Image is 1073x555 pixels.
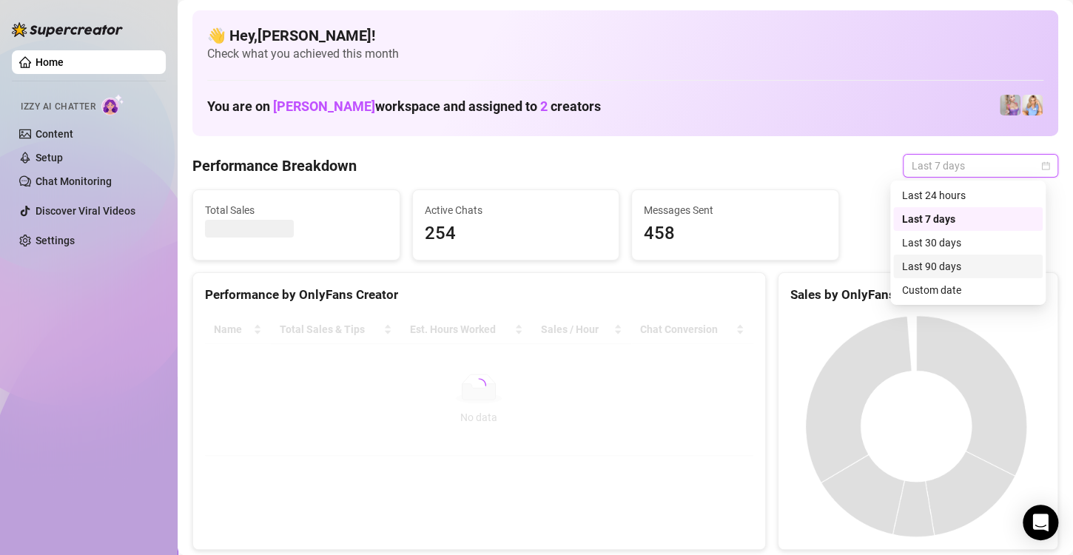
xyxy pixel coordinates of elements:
h4: Performance Breakdown [192,155,357,176]
div: Last 7 days [902,211,1034,227]
span: [PERSON_NAME] [273,98,375,114]
span: calendar [1041,161,1050,170]
span: Messages Sent [644,202,827,218]
img: Allie [1000,95,1020,115]
a: Content [36,128,73,140]
div: Last 24 hours [902,187,1034,203]
a: Chat Monitoring [36,175,112,187]
img: AI Chatter [101,94,124,115]
span: Check what you achieved this month [207,46,1043,62]
a: Setup [36,152,63,164]
div: Performance by OnlyFans Creator [205,285,753,305]
div: Sales by OnlyFans Creator [790,285,1046,305]
h1: You are on workspace and assigned to creators [207,98,601,115]
img: logo-BBDzfeDw.svg [12,22,123,37]
div: Last 90 days [893,255,1043,278]
div: Custom date [902,282,1034,298]
a: Discover Viral Videos [36,205,135,217]
span: Total Sales [205,202,388,218]
div: Last 30 days [902,235,1034,251]
a: Home [36,56,64,68]
div: Last 90 days [902,258,1034,275]
div: Last 24 hours [893,184,1043,207]
div: Open Intercom Messenger [1023,505,1058,540]
div: Last 30 days [893,231,1043,255]
span: 458 [644,220,827,248]
a: Settings [36,235,75,246]
span: 2 [540,98,548,114]
div: Last 7 days [893,207,1043,231]
img: The [1022,95,1043,115]
h4: 👋 Hey, [PERSON_NAME] ! [207,25,1043,46]
span: Last 7 days [912,155,1049,177]
span: loading [471,378,486,393]
div: Custom date [893,278,1043,302]
span: 254 [425,220,608,248]
span: Izzy AI Chatter [21,100,95,114]
span: Active Chats [425,202,608,218]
